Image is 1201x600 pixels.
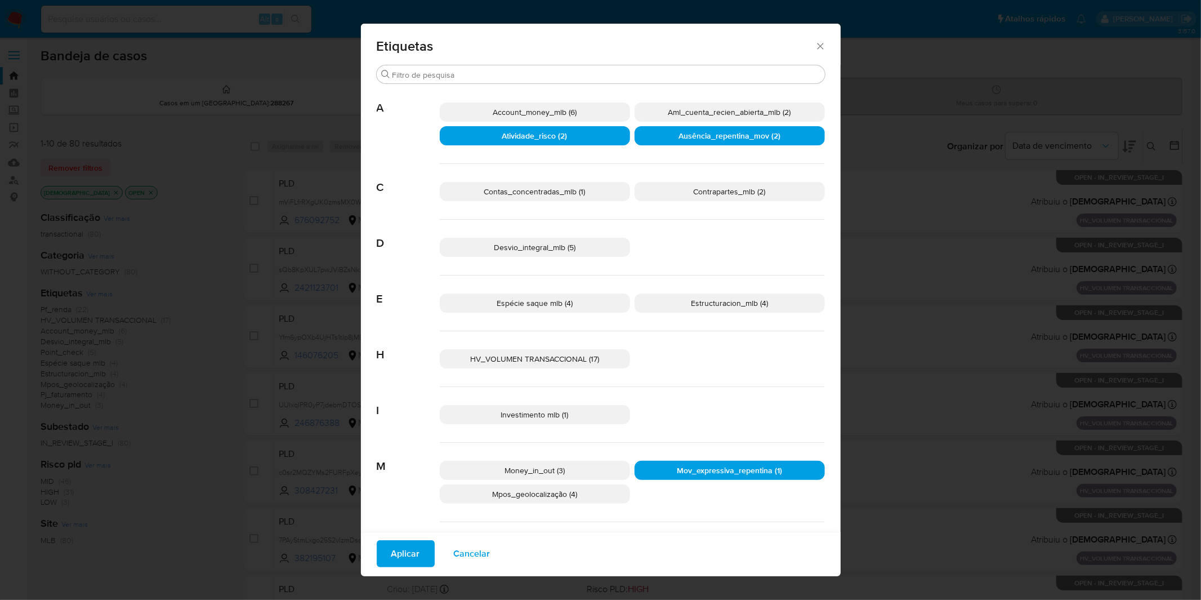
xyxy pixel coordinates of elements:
div: HV_VOLUMEN TRANSACCIONAL (17) [440,349,630,368]
span: Desvio_integral_mlb (5) [494,242,575,253]
div: Espécie saque mlb (4) [440,294,630,313]
div: Investimento mlb (1) [440,405,630,424]
span: O [377,522,440,553]
div: Account_money_mlb (6) [440,103,630,122]
span: Account_money_mlb (6) [493,106,577,118]
div: Contas_concentradas_mlb (1) [440,182,630,201]
span: Mpos_geolocalização (4) [492,488,577,500]
span: Ausência_repentina_mov (2) [678,130,780,141]
span: Contas_concentradas_mlb (1) [484,186,586,197]
div: Money_in_out (3) [440,461,630,480]
button: Aplicar [377,540,435,567]
span: Investimento mlb (1) [501,409,569,420]
span: Mov_expressiva_repentina (1) [677,465,782,476]
span: C [377,164,440,194]
span: Contrapartes_mlb (2) [694,186,766,197]
button: Procurar [381,70,390,79]
div: Atividade_risco (2) [440,126,630,145]
div: Estructuracion_mlb (4) [635,294,825,313]
span: Etiquetas [377,39,815,53]
div: Mpos_geolocalização (4) [440,485,630,504]
input: Filtro de pesquisa [392,70,820,80]
button: Cancelar [439,540,505,567]
span: H [377,331,440,362]
button: Fechar [815,41,825,51]
span: Estructuracion_mlb (4) [691,297,768,309]
div: Desvio_integral_mlb (5) [440,238,630,257]
span: M [377,443,440,473]
div: Mov_expressiva_repentina (1) [635,461,825,480]
span: Espécie saque mlb (4) [497,297,573,309]
div: Aml_cuenta_recien_abierta_mlb (2) [635,103,825,122]
span: D [377,220,440,250]
span: Aml_cuenta_recien_abierta_mlb (2) [668,106,791,118]
span: Money_in_out (3) [504,465,565,476]
div: Contrapartes_mlb (2) [635,182,825,201]
span: E [377,275,440,306]
span: Atividade_risco (2) [502,130,568,141]
span: Cancelar [454,541,490,566]
span: Aplicar [391,541,420,566]
span: A [377,85,440,115]
div: Ausência_repentina_mov (2) [635,126,825,145]
span: HV_VOLUMEN TRANSACCIONAL (17) [470,353,599,365]
span: I [377,387,440,417]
